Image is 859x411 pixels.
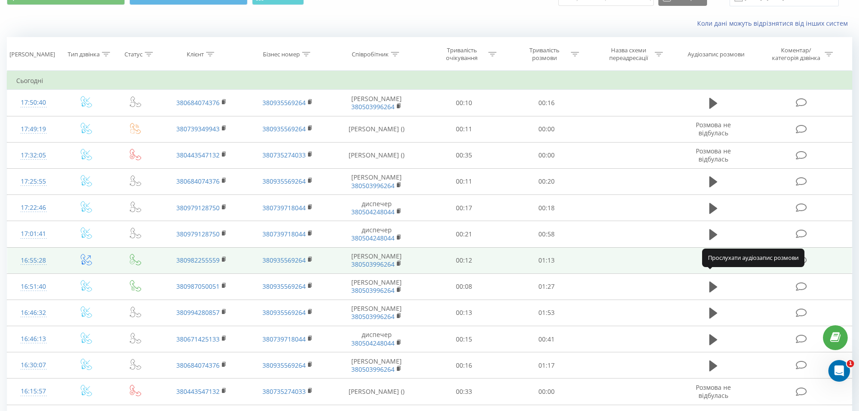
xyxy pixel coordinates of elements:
td: 00:11 [423,168,505,194]
a: 380982255559 [176,256,220,264]
a: 380739349943 [176,125,220,133]
a: 380935569264 [262,308,306,317]
a: 380504248044 [351,339,395,347]
td: 01:53 [505,300,588,326]
div: Коментар/категорія дзвінка [770,46,822,62]
div: 16:46:13 [16,330,51,348]
td: [PERSON_NAME] [331,300,423,326]
td: 00:17 [423,195,505,221]
td: [PERSON_NAME] () [331,142,423,168]
a: 380935569264 [262,361,306,369]
div: 16:55:28 [16,252,51,269]
a: 380935569264 [262,256,306,264]
span: 1 [847,360,854,367]
a: 380443547132 [176,151,220,159]
td: [PERSON_NAME] [331,247,423,273]
a: 380504248044 [351,234,395,242]
a: 380979128750 [176,230,220,238]
span: Розмова не відбулась [696,120,731,137]
a: 380503996264 [351,286,395,295]
a: 380504248044 [351,208,395,216]
div: 16:15:57 [16,383,51,400]
a: 380739718044 [262,335,306,343]
iframe: Intercom live chat [828,360,850,382]
a: 380979128750 [176,203,220,212]
td: 00:33 [423,379,505,405]
td: 00:00 [505,116,588,142]
a: 380503996264 [351,102,395,111]
div: 17:25:55 [16,173,51,190]
span: Розмова не відбулась [696,383,731,400]
td: 00:00 [505,379,588,405]
span: Розмова не відбулась [696,147,731,163]
div: Статус [124,51,142,58]
td: 00:15 [423,326,505,352]
a: 380503996264 [351,260,395,268]
td: [PERSON_NAME] [331,168,423,194]
a: 380503996264 [351,181,395,190]
div: 16:51:40 [16,278,51,296]
td: 00:10 [423,90,505,116]
div: 17:50:40 [16,94,51,111]
a: 380684074376 [176,361,220,369]
a: 380443547132 [176,387,220,396]
div: [PERSON_NAME] [9,51,55,58]
td: [PERSON_NAME] [331,352,423,379]
td: 00:41 [505,326,588,352]
a: 380935569264 [262,177,306,185]
div: 16:30:07 [16,356,51,374]
div: Аудіозапис розмови [688,51,744,58]
td: 01:27 [505,273,588,300]
td: 00:13 [423,300,505,326]
div: 17:32:05 [16,147,51,164]
td: 00:11 [423,116,505,142]
td: 00:21 [423,221,505,247]
td: 00:00 [505,142,588,168]
a: 380935569264 [262,98,306,107]
a: 380684074376 [176,98,220,107]
a: 380671425133 [176,335,220,343]
td: диспечер [331,326,423,352]
a: 380739718044 [262,230,306,238]
div: 17:01:41 [16,225,51,243]
td: 00:12 [423,247,505,273]
a: 380935569264 [262,125,306,133]
div: Тривалість очікування [438,46,486,62]
td: Сьогодні [7,72,852,90]
a: 380987050051 [176,282,220,291]
div: 16:46:32 [16,304,51,322]
td: [PERSON_NAME] () [331,116,423,142]
a: 380935569264 [262,282,306,291]
div: 17:22:46 [16,199,51,217]
td: 00:20 [505,168,588,194]
div: Прослухати аудіозапис розмови [702,249,804,267]
a: 380684074376 [176,177,220,185]
td: диспечер [331,195,423,221]
a: 380735274033 [262,151,306,159]
td: 01:13 [505,247,588,273]
div: Тривалість розмови [520,46,569,62]
td: 00:35 [423,142,505,168]
td: 00:16 [423,352,505,379]
div: Назва схеми переадресації [604,46,652,62]
div: Тип дзвінка [68,51,100,58]
a: 380735274033 [262,387,306,396]
td: [PERSON_NAME] [331,273,423,300]
td: 00:16 [505,90,588,116]
td: 00:08 [423,273,505,300]
a: 380994280857 [176,308,220,317]
div: Клієнт [187,51,204,58]
td: [PERSON_NAME] () [331,379,423,405]
div: 17:49:19 [16,120,51,138]
td: диспечер [331,221,423,247]
a: 380503996264 [351,365,395,374]
div: Співробітник [352,51,389,58]
td: 01:17 [505,352,588,379]
td: 00:58 [505,221,588,247]
td: 00:18 [505,195,588,221]
a: 380503996264 [351,312,395,321]
td: [PERSON_NAME] [331,90,423,116]
a: 380739718044 [262,203,306,212]
div: Бізнес номер [263,51,300,58]
a: Коли дані можуть відрізнятися вiд інших систем [697,19,852,28]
